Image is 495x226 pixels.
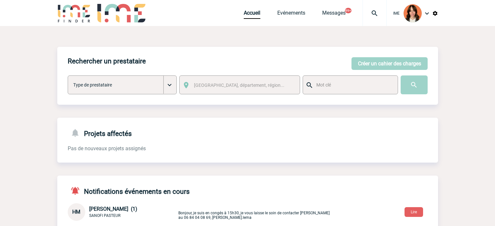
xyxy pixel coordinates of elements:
span: IME [393,11,400,16]
span: [GEOGRAPHIC_DATA], département, région... [194,83,284,88]
a: HM [PERSON_NAME] (1) SANOFI PASTEUR Bonjour, je suis en congés à 15h30, je vous laisse le soin de... [68,208,331,215]
button: 99+ [345,8,351,13]
a: Evénements [277,10,305,19]
span: SANOFI PASTEUR [89,213,120,218]
h4: Notifications événements en cours [68,186,190,195]
img: notifications-24-px-g.png [70,128,84,138]
button: Lire [405,207,423,217]
span: HM [72,209,80,215]
a: Lire [399,208,428,215]
span: Pas de nouveaux projets assignés [68,145,146,152]
img: 94396-2.png [404,4,422,22]
img: IME-Finder [57,4,91,22]
p: Bonjour, je suis en congés à 15h30, je vous laisse le soin de contacter [PERSON_NAME] au 06 84 04... [178,205,331,220]
img: notifications-active-24-px-r.png [70,186,84,195]
input: Submit [401,75,428,94]
h4: Projets affectés [68,128,132,138]
a: Messages [322,10,346,19]
div: Conversation privée : Client - Agence [68,203,177,221]
span: [PERSON_NAME] (1) [89,206,137,212]
h4: Rechercher un prestataire [68,57,146,65]
a: Accueil [244,10,260,19]
input: Mot clé [315,81,392,89]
